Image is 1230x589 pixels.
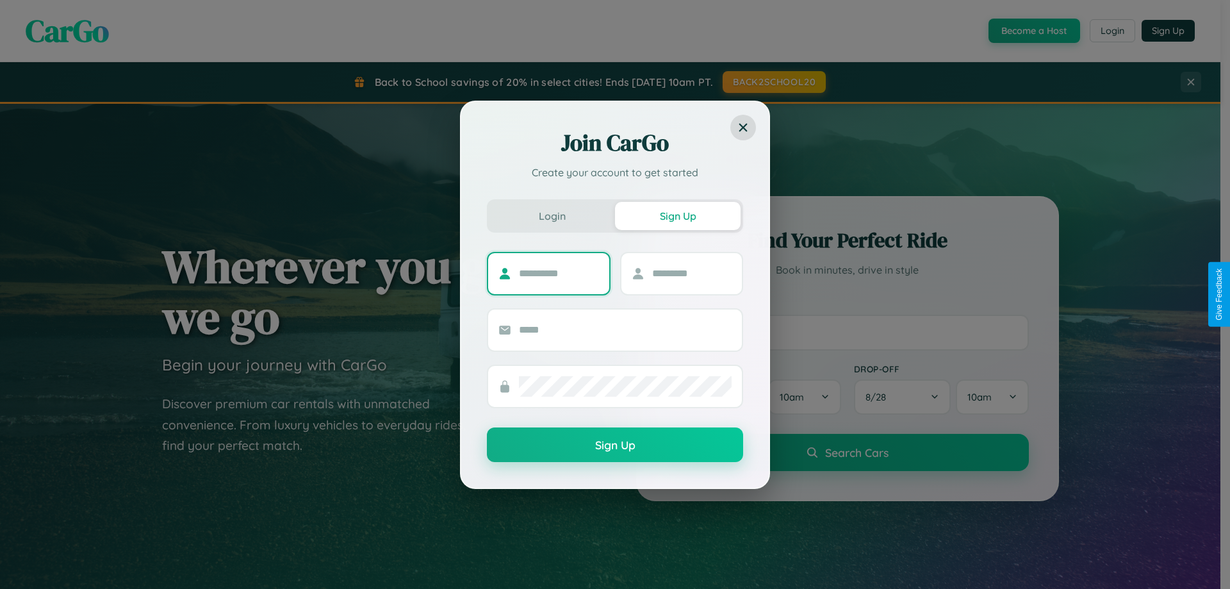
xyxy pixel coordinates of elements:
[615,202,741,230] button: Sign Up
[487,165,743,180] p: Create your account to get started
[489,202,615,230] button: Login
[487,128,743,158] h2: Join CarGo
[487,427,743,462] button: Sign Up
[1215,269,1224,320] div: Give Feedback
